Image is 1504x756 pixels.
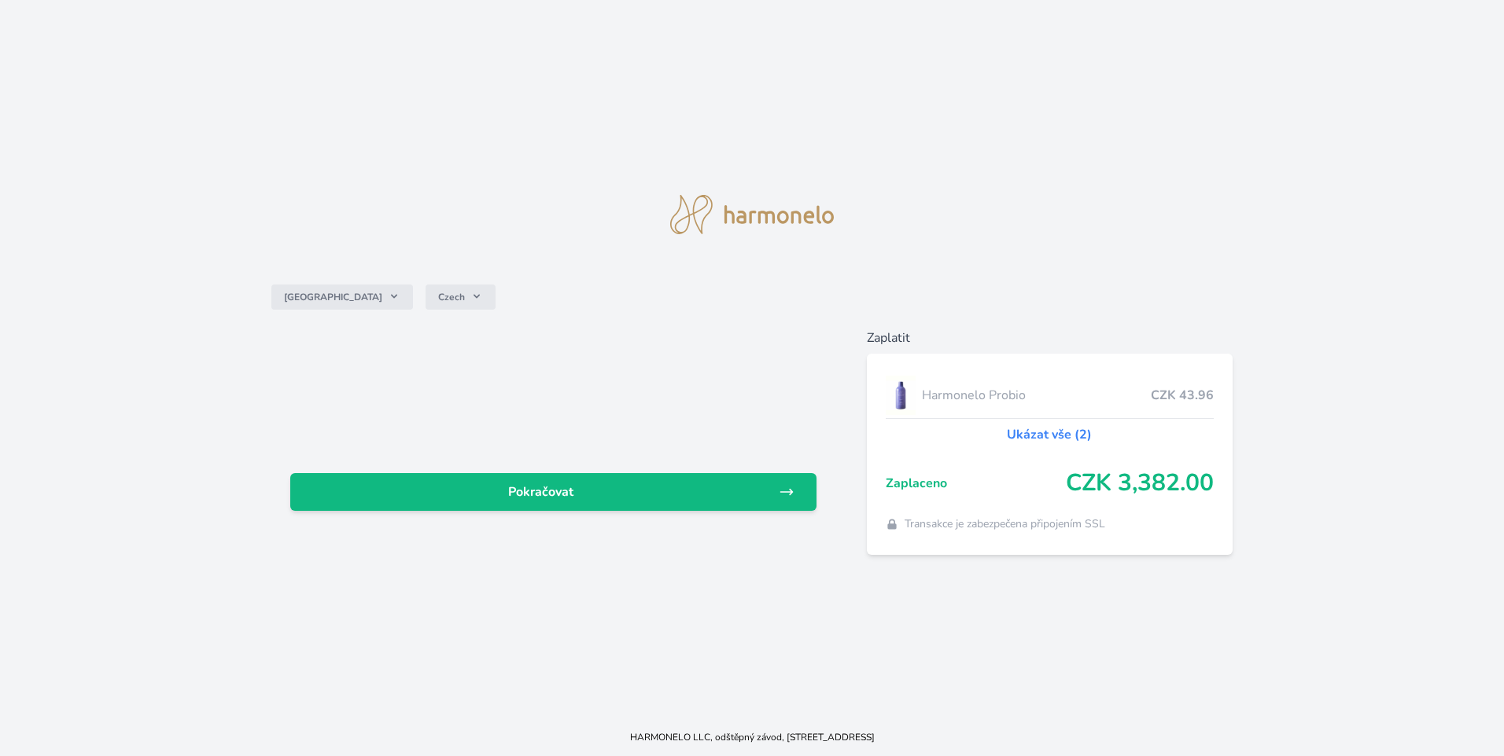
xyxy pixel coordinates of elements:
[670,195,834,234] img: logo.svg
[1007,425,1092,444] a: Ukázat vše (2)
[438,291,465,303] span: Czech
[1151,386,1214,405] span: CZK 43.96
[290,473,817,511] a: Pokračovat
[303,483,779,501] span: Pokračovat
[284,291,382,303] span: [GEOGRAPHIC_DATA]
[426,284,496,310] button: Czech
[886,474,1066,493] span: Zaplaceno
[271,284,413,310] button: [GEOGRAPHIC_DATA]
[867,328,1233,347] h6: Zaplatit
[1066,469,1214,497] span: CZK 3,382.00
[922,386,1151,405] span: Harmonelo Probio
[905,516,1105,532] span: Transakce je zabezpečena připojením SSL
[886,376,916,415] img: CLEAN_PROBIO_se_stinem_x-lo.jpg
